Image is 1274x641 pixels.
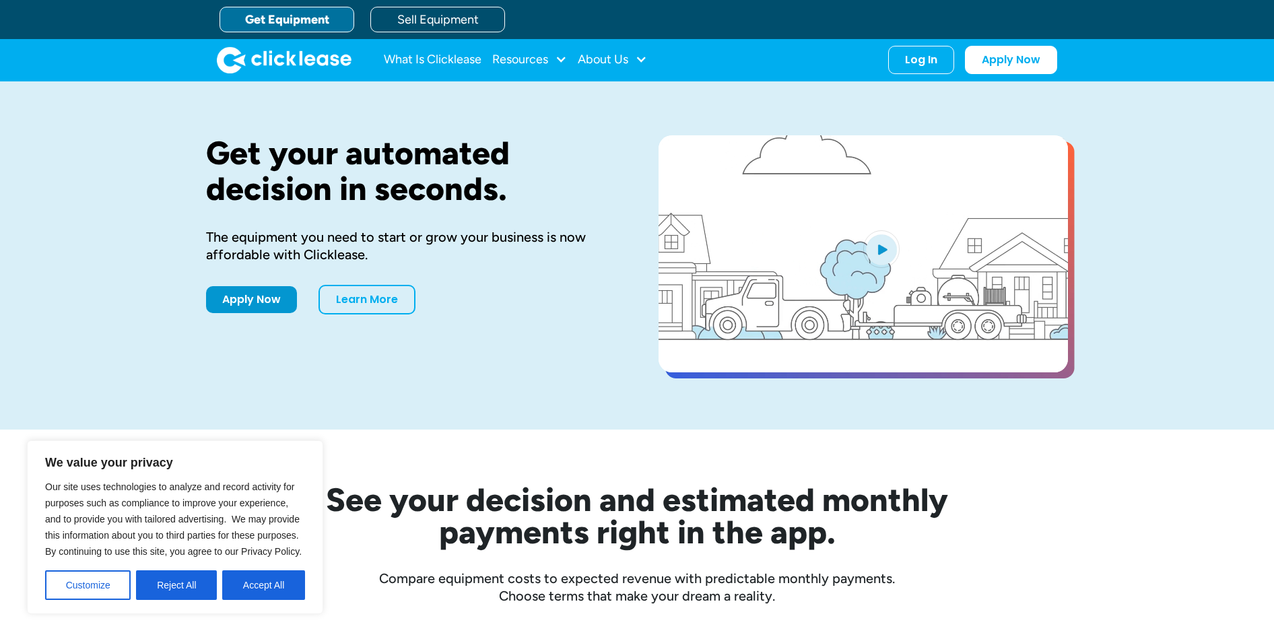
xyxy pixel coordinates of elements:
a: Apply Now [965,46,1057,74]
button: Customize [45,570,131,600]
div: We value your privacy [27,440,323,614]
img: Clicklease logo [217,46,351,73]
a: open lightbox [659,135,1068,372]
div: The equipment you need to start or grow your business is now affordable with Clicklease. [206,228,615,263]
div: Compare equipment costs to expected revenue with predictable monthly payments. Choose terms that ... [206,570,1068,605]
div: About Us [578,46,647,73]
h2: See your decision and estimated monthly payments right in the app. [260,483,1014,548]
a: What Is Clicklease [384,46,481,73]
a: Get Equipment [220,7,354,32]
div: Log In [905,53,937,67]
p: We value your privacy [45,454,305,471]
a: home [217,46,351,73]
button: Reject All [136,570,217,600]
button: Accept All [222,570,305,600]
a: Apply Now [206,286,297,313]
div: Resources [492,46,567,73]
a: Sell Equipment [370,7,505,32]
span: Our site uses technologies to analyze and record activity for purposes such as compliance to impr... [45,481,302,557]
a: Learn More [318,285,415,314]
img: Blue play button logo on a light blue circular background [863,230,900,268]
h1: Get your automated decision in seconds. [206,135,615,207]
